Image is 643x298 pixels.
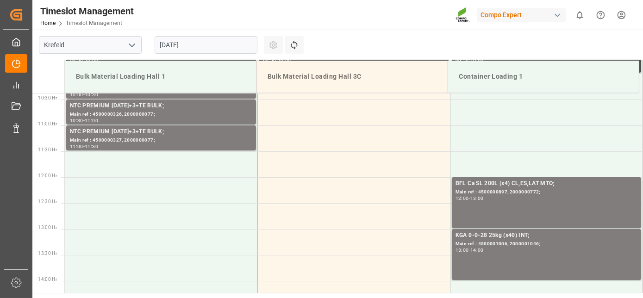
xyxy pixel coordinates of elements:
div: - [469,196,470,200]
a: Home [40,20,56,26]
div: 14:00 [470,248,484,252]
div: NTC PREMIUM [DATE]+3+TE BULK; [70,101,252,111]
div: Timeslot Management [40,4,134,18]
div: Bulk Material Loading Hall 1 [72,68,249,85]
span: 13:30 Hr [38,251,57,256]
div: 10:30 [85,93,98,97]
span: 12:30 Hr [38,199,57,204]
div: KGA 0-0-28 25kg (x40) INT; [456,231,637,240]
span: 14:00 Hr [38,277,57,282]
div: 11:30 [85,144,98,149]
div: 10:00 [70,93,83,97]
input: DD.MM.YYYY [155,36,257,54]
div: NTC PREMIUM [DATE]+3+TE BULK; [70,127,252,137]
div: Compo Expert [477,8,566,22]
div: Main ref : 4500001006, 2000001046; [456,240,637,248]
button: show 0 new notifications [569,5,590,25]
span: 12:00 Hr [38,173,57,178]
div: 11:00 [70,144,83,149]
div: - [469,248,470,252]
div: Main ref : 4500000327, 2000000077; [70,137,252,144]
div: Container Loading 1 [456,68,632,85]
div: 13:00 [470,196,484,200]
span: 11:00 Hr [38,121,57,126]
div: - [83,144,85,149]
div: Bulk Material Loading Hall 3C [264,68,440,85]
div: Main ref : 4500000326, 2000000077; [70,111,252,118]
div: 12:00 [456,196,469,200]
span: 11:30 Hr [38,147,57,152]
div: 13:00 [456,248,469,252]
input: Type to search/select [39,36,142,54]
button: open menu [125,38,138,52]
img: Screenshot%202023-09-29%20at%2010.02.21.png_1712312052.png [456,7,470,23]
div: 10:30 [70,118,83,123]
div: 11:00 [85,118,98,123]
div: - [83,118,85,123]
button: Help Center [590,5,611,25]
div: Main ref : 4500000897, 2000000772; [456,188,637,196]
span: 10:30 Hr [38,95,57,100]
div: BFL Ca SL 200L (x4) CL,ES,LAT MTO; [456,179,637,188]
span: 13:00 Hr [38,225,57,230]
div: - [83,93,85,97]
button: Compo Expert [477,6,569,24]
